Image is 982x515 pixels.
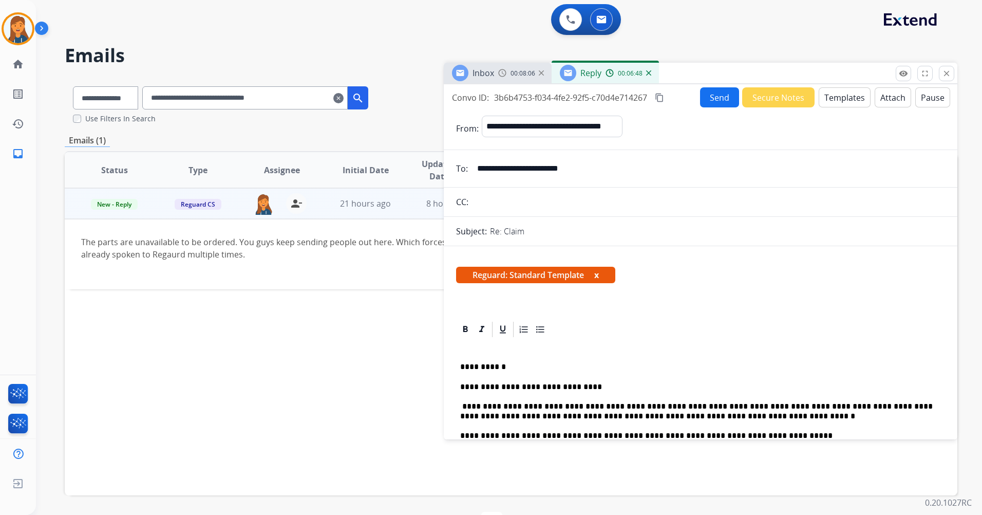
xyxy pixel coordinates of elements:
div: Italic [474,322,489,337]
span: Type [188,164,207,176]
span: Initial Date [343,164,389,176]
p: CC: [456,196,468,208]
span: 00:06:48 [618,69,643,78]
div: The parts are unavailable to be ordered. You guys keep sending people out here. Which forces me t... [81,236,773,261]
span: Reply [580,67,601,79]
mat-icon: history [12,118,24,130]
p: From: [456,122,479,135]
div: Ordered List [516,322,532,337]
span: Updated Date [416,158,462,182]
button: Pause [915,87,950,107]
div: Underline [495,322,511,337]
button: Attach [875,87,911,107]
p: Subject: [456,225,487,237]
button: Send [700,87,739,107]
mat-icon: home [12,58,24,70]
p: Emails (1) [65,134,110,147]
mat-icon: person_remove [290,197,303,210]
span: Reguard CS [175,199,221,210]
span: Inbox [473,67,494,79]
mat-icon: close [942,69,951,78]
button: Secure Notes [742,87,815,107]
span: 21 hours ago [340,198,391,209]
span: New - Reply [91,199,138,210]
div: Bullet List [533,322,548,337]
button: Templates [819,87,871,107]
h2: Emails [65,45,957,66]
p: 0.20.1027RC [925,496,972,509]
p: To: [456,162,468,175]
span: 8 hours ago [426,198,473,209]
mat-icon: content_copy [655,93,664,102]
mat-icon: inbox [12,148,24,160]
div: Bold [458,322,473,337]
mat-icon: list_alt [12,88,24,100]
span: Status [101,164,128,176]
p: Convo ID: [452,91,489,104]
mat-icon: remove_red_eye [899,69,908,78]
span: 00:08:06 [511,69,535,78]
span: Reguard: Standard Template [456,267,615,283]
p: Re: Claim [490,225,524,237]
img: agent-avatar [253,193,274,215]
button: x [594,269,599,281]
img: avatar [4,14,32,43]
mat-icon: clear [333,92,344,104]
label: Use Filters In Search [85,114,156,124]
span: Assignee [264,164,300,176]
span: 3b6b4753-f034-4fe2-92f5-c70d4e714267 [494,92,647,103]
mat-icon: fullscreen [920,69,930,78]
mat-icon: search [352,92,364,104]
